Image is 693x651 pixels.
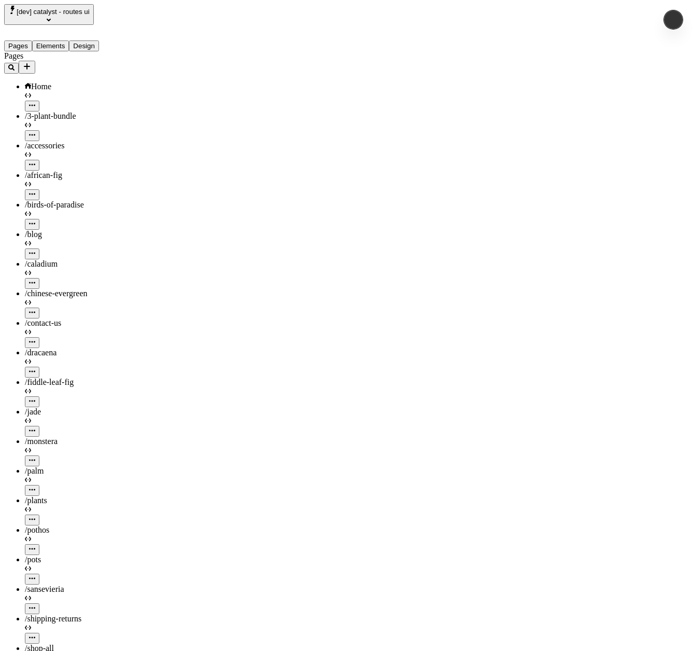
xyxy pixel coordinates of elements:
span: /sansevieria [25,585,64,593]
span: /shipping-returns [25,614,81,623]
span: /blog [25,230,42,239]
span: /3-plant-bundle [25,112,76,120]
span: /pots [25,555,41,564]
span: /dracaena [25,348,56,357]
span: /birds-of-paradise [25,200,84,209]
span: Home [31,82,51,91]
button: Design [69,40,99,51]
span: /caladium [25,259,58,268]
span: /plants [25,496,47,505]
span: /jade [25,407,41,416]
span: /chinese-evergreen [25,289,88,298]
span: /african-fig [25,171,62,179]
button: Pages [4,40,32,51]
span: /monstera [25,437,58,446]
button: Select site [4,4,94,25]
span: /contact-us [25,318,61,327]
button: Elements [32,40,69,51]
span: /accessories [25,141,64,150]
div: Pages [4,51,129,61]
span: [dev] catalyst - routes ui [17,8,90,16]
span: /fiddle-leaf-fig [25,378,74,386]
span: /pothos [25,525,49,534]
span: /palm [25,466,44,475]
button: Add new [19,61,35,74]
